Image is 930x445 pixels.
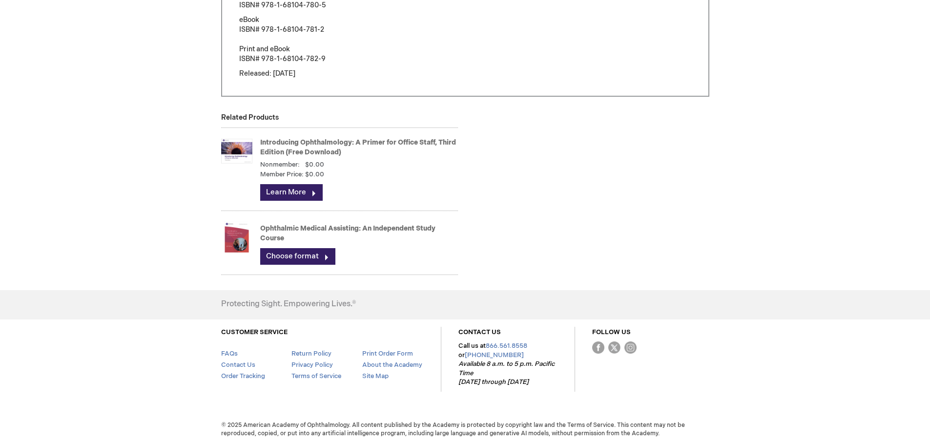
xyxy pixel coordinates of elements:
span: © 2025 American Academy of Ophthalmology. All content published by the Academy is protected by co... [214,421,717,438]
a: Order Tracking [221,372,265,380]
span: $0.00 [305,161,324,169]
a: 866.561.8558 [486,342,527,350]
a: Site Map [362,372,389,380]
a: CUSTOMER SERVICE [221,328,288,336]
a: FAQs [221,350,238,358]
a: Choose format [260,248,335,265]
p: eBook ISBN# 978-1-68104-781-2 Print and eBook ISBN# 978-1-68104-782-9 [239,15,691,64]
a: Print Order Form [362,350,413,358]
a: Introducing Ophthalmology: A Primer for Office Staff, Third Edition (Free Download) [260,138,456,156]
a: Learn More [260,184,323,201]
strong: Related Products [221,113,279,122]
strong: Member Price: [260,170,304,179]
a: Ophthalmic Medical Assisting: An Independent Study Course [260,224,435,242]
h4: Protecting Sight. Empowering Lives.® [221,300,356,309]
p: Released: [DATE] [239,69,691,79]
a: CONTACT US [458,328,501,336]
span: $0.00 [305,170,324,179]
em: Available 8 a.m. to 5 p.m. Pacific Time [DATE] through [DATE] [458,360,555,386]
img: Facebook [592,341,604,354]
strong: Nonmember: [260,160,300,170]
a: [PHONE_NUMBER] [465,351,524,359]
a: About the Academy [362,361,422,369]
img: Ophthalmic Medical Assisting: An Independent Study Course [221,217,252,256]
a: FOLLOW US [592,328,631,336]
a: Return Policy [291,350,331,358]
a: Contact Us [221,361,255,369]
img: instagram [624,341,637,354]
a: Terms of Service [291,372,341,380]
img: Introducing Ophthalmology: A Primer for Office Staff, Third Edition (Free Download) [221,131,252,170]
a: Privacy Policy [291,361,333,369]
img: Twitter [608,341,620,354]
p: Call us at or [458,341,558,387]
